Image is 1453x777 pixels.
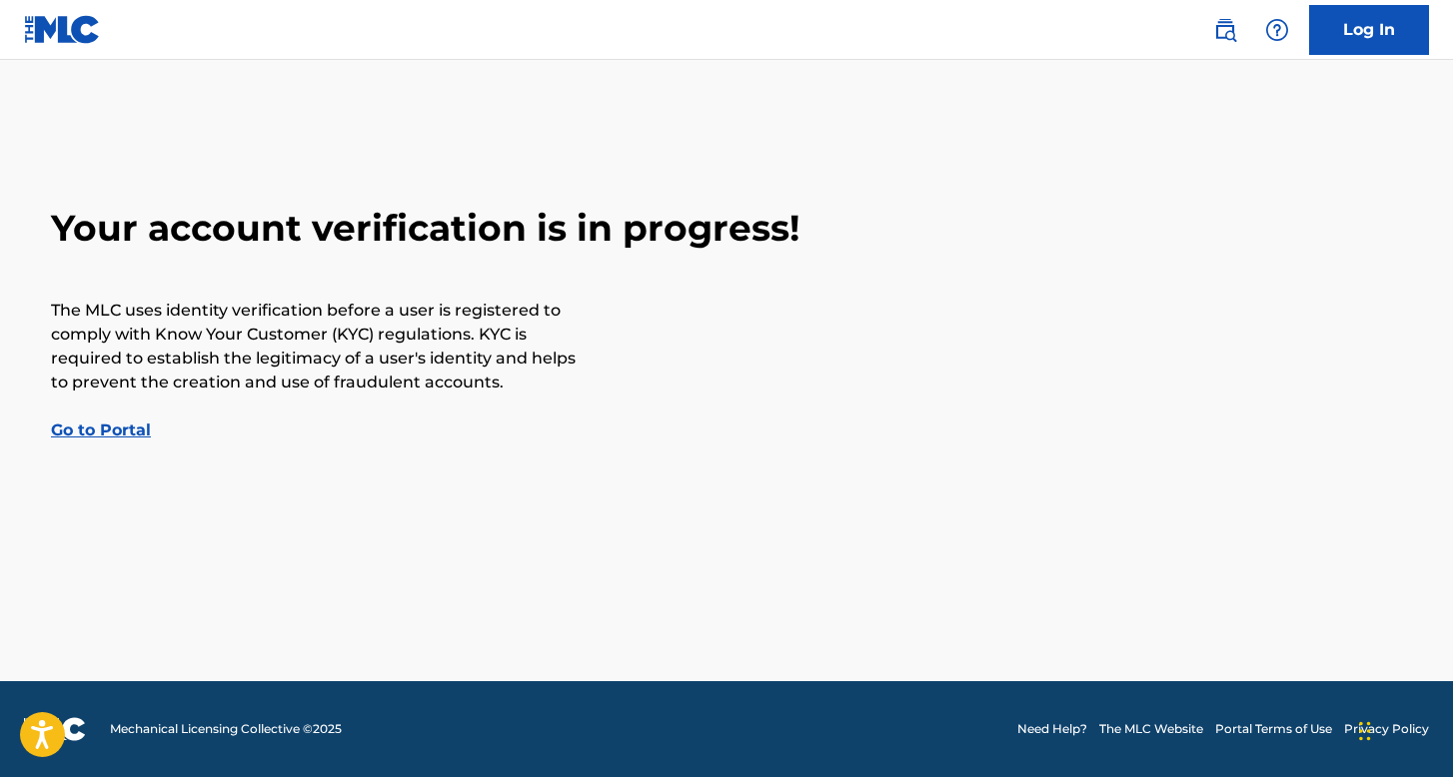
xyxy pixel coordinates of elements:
a: Public Search [1205,10,1245,50]
a: Log In [1309,5,1429,55]
span: Mechanical Licensing Collective © 2025 [110,720,342,738]
a: Need Help? [1017,720,1087,738]
div: Widget de chat [1353,681,1453,777]
iframe: Chat Widget [1353,681,1453,777]
img: logo [24,717,86,741]
a: Go to Portal [51,420,151,439]
a: The MLC Website [1099,720,1203,738]
div: Arrastrar [1359,701,1371,761]
h2: Your account verification is in progress! [51,206,1402,251]
img: MLC Logo [24,15,101,44]
a: Privacy Policy [1344,720,1429,738]
p: The MLC uses identity verification before a user is registered to comply with Know Your Customer ... [51,299,581,394]
img: search [1213,18,1237,42]
img: help [1265,18,1289,42]
a: Portal Terms of Use [1215,720,1332,738]
div: Help [1257,10,1297,50]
